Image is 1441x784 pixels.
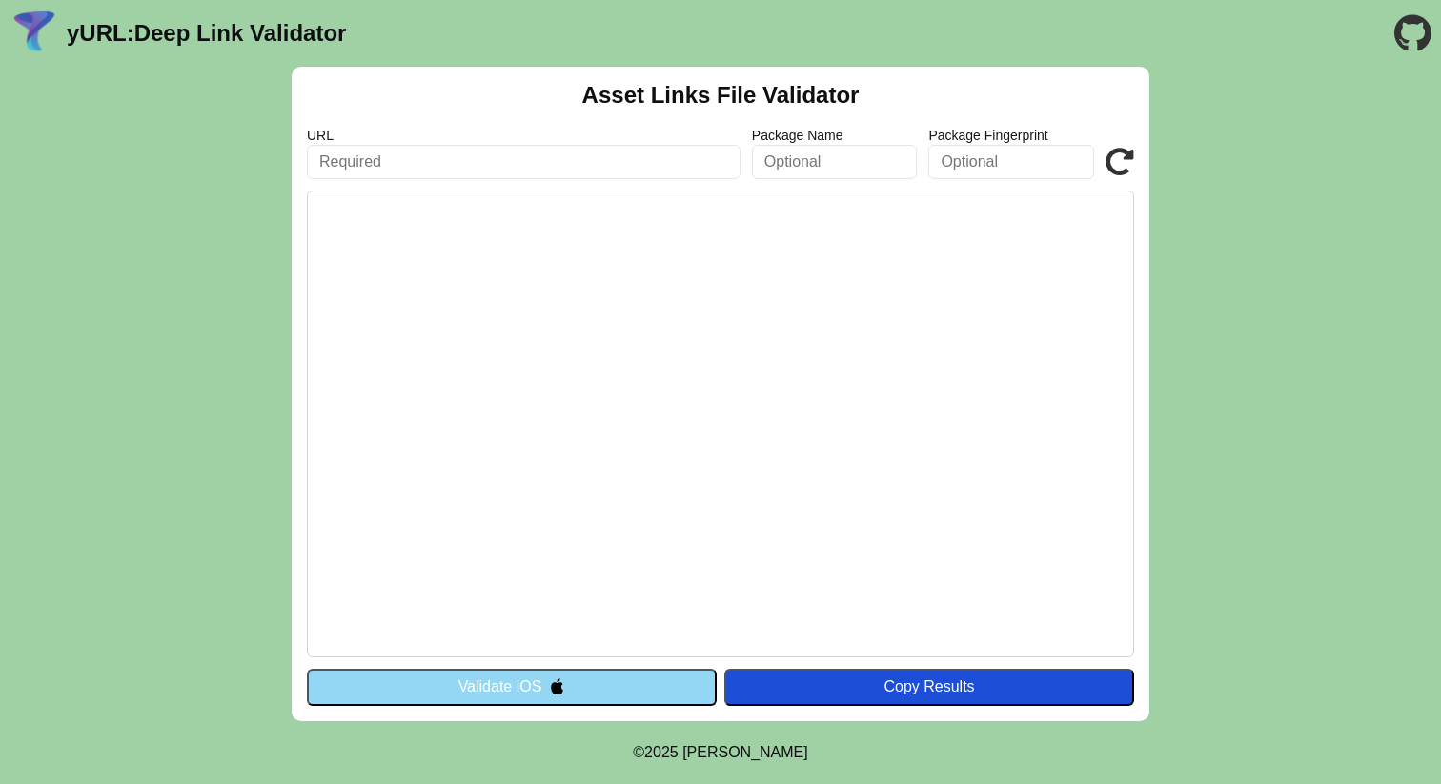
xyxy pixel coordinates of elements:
[307,669,717,705] button: Validate iOS
[633,721,807,784] footer: ©
[67,20,346,47] a: yURL:Deep Link Validator
[549,678,565,694] img: appleIcon.svg
[752,145,918,179] input: Optional
[307,145,741,179] input: Required
[752,128,918,143] label: Package Name
[682,744,808,760] a: Michael Ibragimchayev's Personal Site
[10,9,59,58] img: yURL Logo
[734,678,1125,695] div: Copy Results
[307,128,741,143] label: URL
[928,128,1094,143] label: Package Fingerprint
[644,744,679,760] span: 2025
[724,669,1134,705] button: Copy Results
[582,82,860,109] h2: Asset Links File Validator
[928,145,1094,179] input: Optional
